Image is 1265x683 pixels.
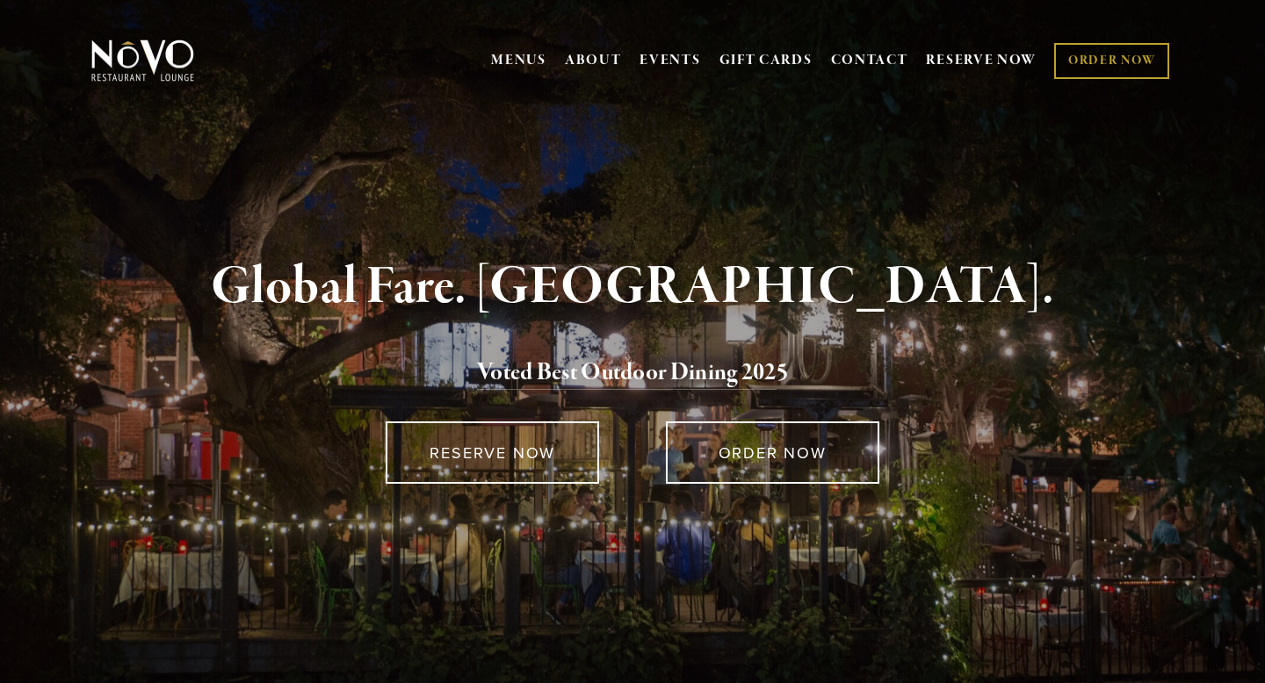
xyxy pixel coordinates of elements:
[386,421,599,484] a: RESERVE NOW
[1054,43,1169,79] a: ORDER NOW
[565,52,622,69] a: ABOUT
[640,52,700,69] a: EVENTS
[477,357,777,391] a: Voted Best Outdoor Dining 202
[666,421,879,484] a: ORDER NOW
[491,52,546,69] a: MENUS
[88,39,198,83] img: Novo Restaurant &amp; Lounge
[719,44,813,77] a: GIFT CARDS
[120,355,1145,392] h2: 5
[211,254,1053,320] strong: Global Fare. [GEOGRAPHIC_DATA].
[926,44,1037,77] a: RESERVE NOW
[831,44,908,77] a: CONTACT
